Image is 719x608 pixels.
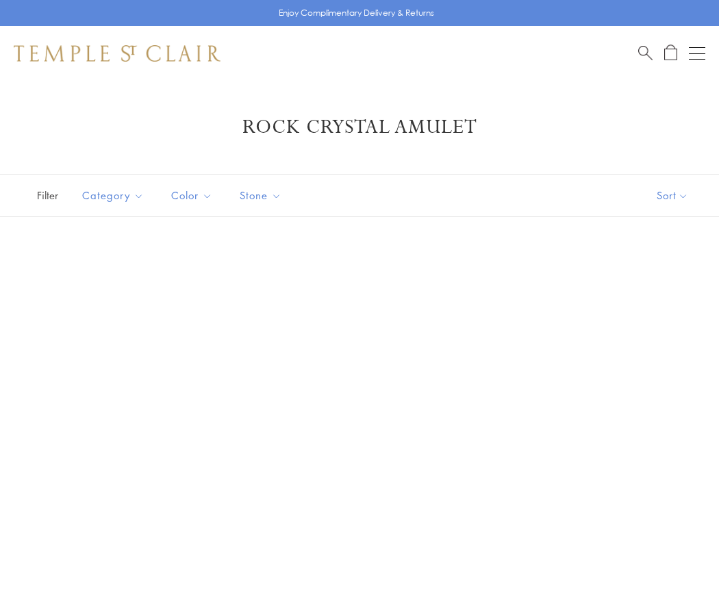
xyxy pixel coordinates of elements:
[626,175,719,216] button: Show sort by
[161,180,223,211] button: Color
[14,45,220,62] img: Temple St. Clair
[664,45,677,62] a: Open Shopping Bag
[75,187,154,204] span: Category
[229,180,292,211] button: Stone
[233,187,292,204] span: Stone
[164,187,223,204] span: Color
[638,45,653,62] a: Search
[279,6,434,20] p: Enjoy Complimentary Delivery & Returns
[72,180,154,211] button: Category
[689,45,705,62] button: Open navigation
[34,115,685,140] h1: Rock Crystal Amulet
